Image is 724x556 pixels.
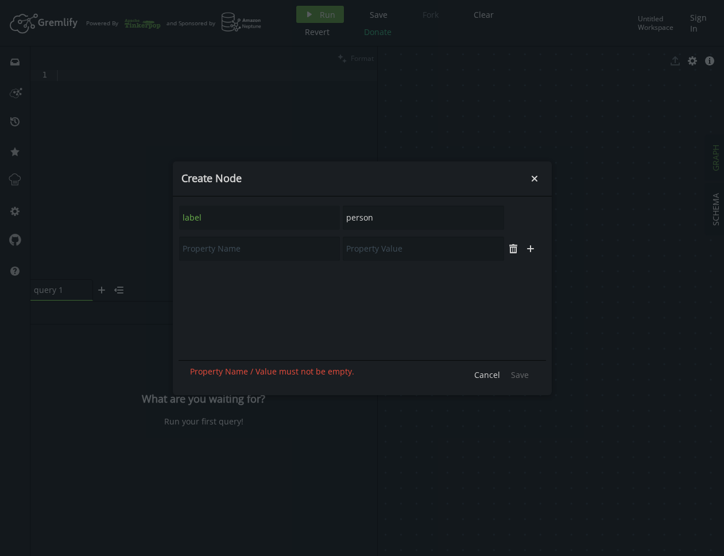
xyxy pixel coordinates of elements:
[179,206,340,230] input: Property Name
[181,172,526,185] h4: Create Node
[190,366,354,384] div: Property Name / Value must not be empty.
[505,366,535,384] button: Save
[179,237,340,261] input: Property Name
[343,206,504,230] input: Property Value
[343,237,504,261] input: Property Value
[526,170,543,187] button: Close
[469,366,506,384] button: Cancel
[474,369,500,380] span: Cancel
[511,369,529,380] span: Save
